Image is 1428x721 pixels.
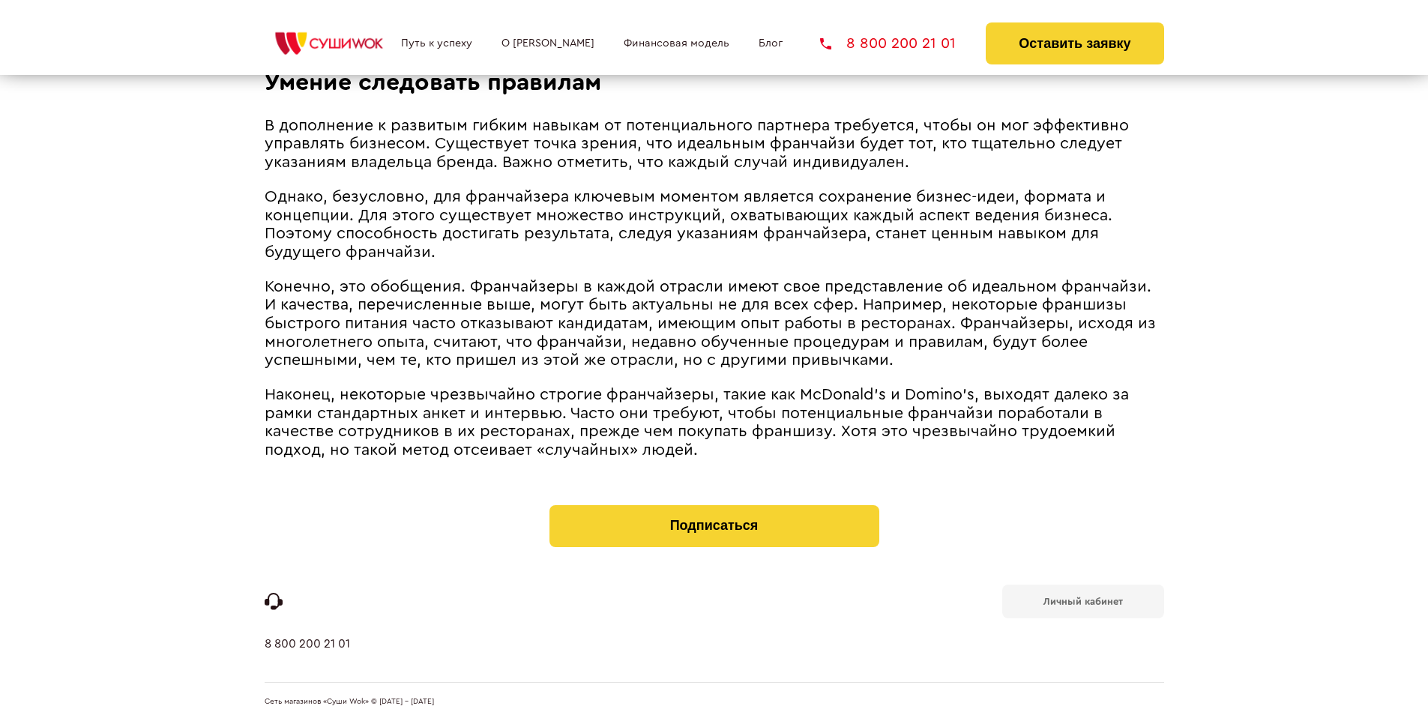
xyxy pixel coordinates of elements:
[265,189,1112,260] span: Однако, безусловно, для франчайзера ключевым моментом является сохранение бизнес-идеи, формата и ...
[265,637,350,682] a: 8 800 200 21 01
[401,37,472,49] a: Путь к успеху
[1002,585,1164,618] a: Личный кабинет
[624,37,729,49] a: Финансовая модель
[265,698,434,707] span: Сеть магазинов «Суши Wok» © [DATE] - [DATE]
[501,37,594,49] a: О [PERSON_NAME]
[759,37,783,49] a: Блог
[846,36,956,51] span: 8 800 200 21 01
[1043,597,1123,606] b: Личный кабинет
[265,70,601,94] span: Умение следовать правилам
[265,387,1129,458] span: Наконец, некоторые чрезвычайно строгие франчайзеры, такие как McDonald's и Domino's, выходят дале...
[549,505,879,547] button: Подписаться
[265,118,1129,170] span: В дополнение к развитым гибким навыкам от потенциального партнера требуется, чтобы он мог эффекти...
[986,22,1163,64] button: Оставить заявку
[265,279,1156,368] span: Конечно, это обобщения. Франчайзеры в каждой отрасли имеют свое представление об идеальном франча...
[820,36,956,51] a: 8 800 200 21 01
